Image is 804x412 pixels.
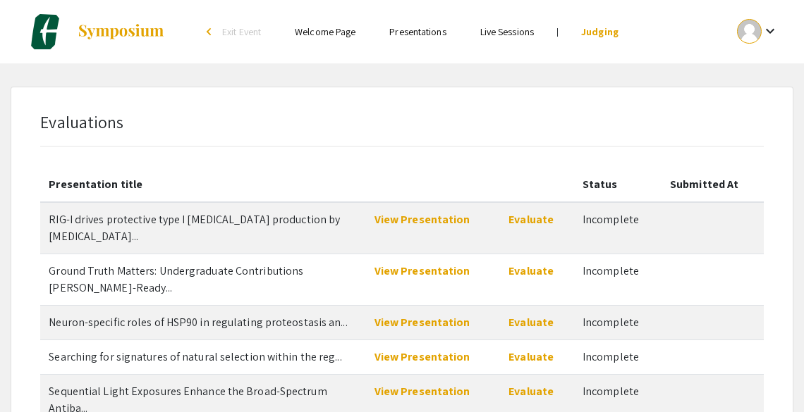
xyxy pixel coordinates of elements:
[28,14,63,49] img: Charlotte Biomedical Sciences Symposium 2025
[508,315,554,330] a: Evaluate
[508,384,554,399] a: Evaluate
[207,27,215,36] div: arrow_back_ios
[374,315,470,330] a: View Presentation
[11,349,60,401] iframe: Chat
[77,23,165,40] img: Symposium by ForagerOne
[40,168,365,202] th: Presentation title
[551,25,564,38] li: |
[49,315,347,330] span: Neuron-specific roles of HSP90 in regulating proteostasis and aging in Caenorhabditis elegans
[374,349,470,364] a: View Presentation
[508,212,554,227] a: Evaluate
[49,263,303,295] span: Ground Truth Matters: Undergraduate Contributions toAI-Ready Multimodal Microscopy Datasets
[374,384,470,399] a: View Presentation
[508,349,554,364] a: Evaluate
[762,23,779,39] mat-icon: Expand account dropdown
[374,212,470,227] a: View Presentation
[574,202,662,254] td: Incomplete
[295,25,355,38] a: Welcome Page
[40,111,123,133] span: Evaluations
[49,349,341,364] span: Searching for signatures of natural selection within the regions encoding NK cell receptors
[508,263,554,278] a: Evaluate
[480,25,534,38] a: Live Sessions
[374,263,470,278] a: View Presentation
[581,25,619,38] a: Judging
[574,254,662,305] td: Incomplete
[389,25,446,38] a: Presentations
[222,25,261,38] span: Exit Event
[574,305,662,339] td: Incomplete
[722,15,793,47] button: Expand account dropdown
[574,339,662,374] td: Incomplete
[49,212,340,244] span: RIG-I drives protective type I interferon production by glial cells in response to Neisseria meni...
[662,168,764,202] th: Submitted At
[11,14,165,49] a: Charlotte Biomedical Sciences Symposium 2025
[574,168,662,202] th: Status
